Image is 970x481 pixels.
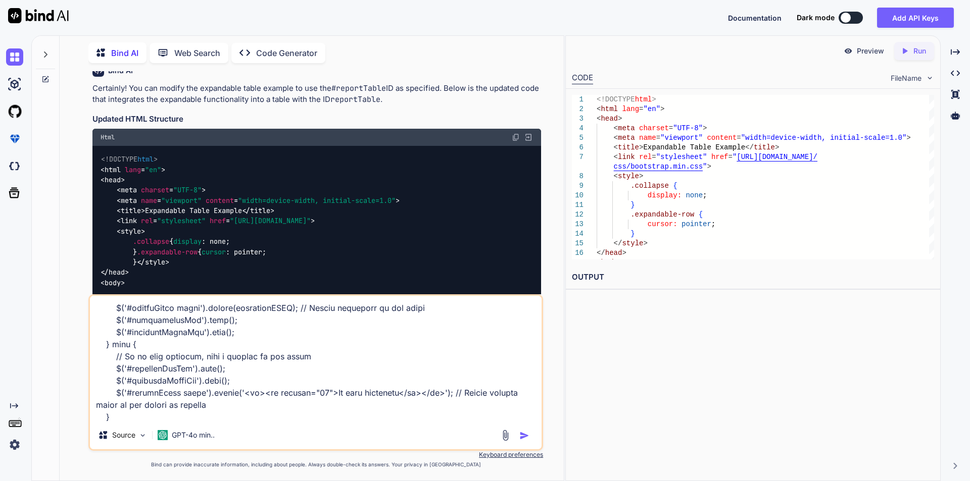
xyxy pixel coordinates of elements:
[891,73,922,83] span: FileName
[745,143,754,151] span: </
[92,83,541,105] p: Certainly! You can modify the expandable table example to use the ID as specified. Below is the u...
[728,13,782,23] button: Documentation
[630,230,635,238] span: }
[660,134,703,142] span: "viewport"
[137,154,154,164] span: html
[618,143,639,151] span: title
[6,436,23,453] img: settings
[597,258,601,266] span: <
[88,461,543,468] p: Bind can provide inaccurate information, including about people. Always double-check its answers....
[613,124,617,132] span: <
[711,220,715,228] span: ;
[109,268,125,277] span: head
[703,124,707,132] span: >
[572,133,584,143] div: 5
[230,217,311,226] span: "[URL][DOMAIN_NAME]"
[737,134,741,142] span: =
[652,95,656,103] span: >
[572,239,584,248] div: 15
[572,191,584,200] div: 10
[622,239,643,247] span: style
[500,430,511,441] img: attachment
[647,191,681,199] span: display:
[117,186,206,195] span: < = >
[926,74,934,82] img: chevron down
[101,133,115,141] span: Html
[331,83,386,93] code: #reportTable
[703,191,707,199] span: ;
[660,105,664,113] span: >
[572,143,584,152] div: 6
[256,47,317,59] p: Code Generator
[906,134,910,142] span: >
[90,296,542,421] textarea: <!LOREMIP dolo> <sita cons="ad"> <elit> <sedd eiusmod="TEM-5"> <inci utla="etdolore" magnaal="eni...
[597,115,601,123] span: <
[572,104,584,114] div: 2
[618,258,622,266] span: >
[572,181,584,191] div: 9
[601,105,618,113] span: html
[88,451,543,459] p: Keyboard preferences
[572,258,584,268] div: 17
[105,175,121,184] span: head
[639,134,656,142] span: name
[741,134,906,142] span: "width=device-width, initial-scale=1.0"
[105,165,121,174] span: html
[613,239,622,247] span: </
[572,210,584,220] div: 12
[639,124,669,132] span: charset
[6,130,23,147] img: premium
[572,229,584,239] div: 14
[597,105,601,113] span: <
[652,153,656,161] span: =
[572,152,584,162] div: 7
[133,237,169,246] span: .collapse
[101,268,129,277] span: </ >
[112,430,135,440] p: Source
[643,239,647,247] span: >
[618,134,635,142] span: meta
[141,196,157,205] span: name
[572,200,584,210] div: 11
[512,133,520,141] img: copy
[630,201,635,209] span: }
[145,257,165,266] span: style
[630,182,669,190] span: .collapse
[173,186,202,195] span: "UTF-8"
[643,143,745,151] span: Expandable Table Example
[639,143,643,151] span: >
[206,196,234,205] span: content
[330,94,380,104] code: reportTable
[250,206,270,215] span: title
[572,248,584,258] div: 16
[141,186,169,195] span: charset
[6,157,23,175] img: darkCloudIdeIcon
[601,258,618,266] span: body
[101,165,165,174] span: < = >
[643,105,660,113] span: "en"
[613,134,617,142] span: <
[728,153,732,161] span: =
[202,247,226,256] span: cursor
[524,133,533,142] img: Open in Browser
[519,431,529,441] img: icon
[673,124,703,132] span: "UTF-8"
[877,8,954,28] button: Add API Keys
[613,163,702,171] span: css/bootstrap.min.css
[572,124,584,133] div: 4
[647,220,677,228] span: cursor:
[101,237,266,267] span: { : none; } { : pointer; }
[172,430,215,440] p: GPT-4o min..
[121,227,141,236] span: style
[613,153,617,161] span: <
[844,46,853,56] img: preview
[117,227,145,236] span: < >
[733,153,737,161] span: "
[656,134,660,142] span: =
[711,153,729,161] span: href
[686,191,703,199] span: none
[857,46,884,56] p: Preview
[572,114,584,124] div: 3
[8,8,69,23] img: Bind AI
[622,105,639,113] span: lang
